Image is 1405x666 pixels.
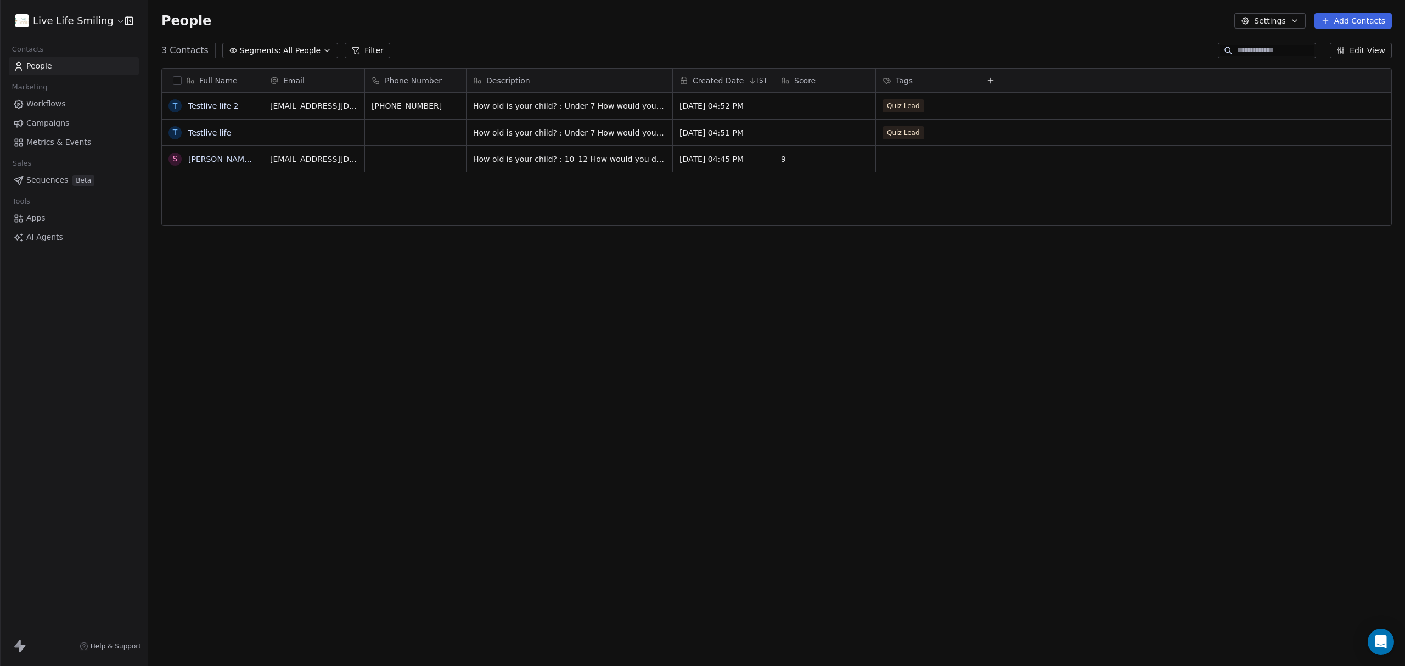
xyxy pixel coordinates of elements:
span: [EMAIL_ADDRESS][DOMAIN_NAME] [270,154,358,165]
span: Marketing [7,79,52,95]
a: SequencesBeta [9,171,139,189]
div: Score [774,69,875,92]
span: Created Date [693,75,744,86]
span: Description [486,75,530,86]
span: Email [283,75,305,86]
a: Apps [9,209,139,227]
a: Workflows [9,95,139,113]
div: Phone Number [365,69,466,92]
span: Live Life Smiling [33,14,114,28]
span: People [26,60,52,72]
div: grid [263,93,1392,629]
span: AI Agents [26,232,63,243]
span: 9 [781,154,869,165]
a: People [9,57,139,75]
span: Campaigns [26,117,69,129]
button: Settings [1234,13,1305,29]
span: How old is your child? : 10–12 How would you describe the alignment of your child's teeth? : b) S... [473,154,666,165]
button: Filter [345,43,390,58]
span: Full Name [199,75,238,86]
span: [DATE] 04:52 PM [679,100,767,111]
span: Tags [896,75,913,86]
button: Add Contacts [1314,13,1392,29]
span: 3 Contacts [161,44,209,57]
button: Live Life Smiling [13,12,117,30]
span: Metrics & Events [26,137,91,148]
a: Help & Support [80,642,141,651]
span: Score [794,75,816,86]
a: Metrics & Events [9,133,139,151]
span: [EMAIL_ADDRESS][DOMAIN_NAME] [270,100,358,111]
span: Contacts [7,41,48,58]
span: People [161,13,211,29]
span: [DATE] 04:51 PM [679,127,767,138]
div: Tags [876,69,977,92]
a: Testlive life 2 [188,101,238,110]
span: Tools [8,193,35,210]
a: [PERSON_NAME] test 3 [188,155,277,163]
span: Beta [72,175,94,186]
div: S [173,153,178,165]
span: Segments: [240,45,281,57]
div: grid [162,93,263,629]
span: Workflows [26,98,66,110]
div: Description [467,69,672,92]
span: Sales [8,155,36,172]
span: How old is your child? : Under 7 How would you describe the alignment of your child's teeth? : a)... [473,127,666,138]
a: AI Agents [9,228,139,246]
span: Quiz Lead [883,99,924,112]
a: Campaigns [9,114,139,132]
button: Edit View [1330,43,1392,58]
span: Quiz Lead [883,126,924,139]
span: How old is your child? : Under 7 How would you describe the alignment of your child's teeth? : a)... [473,100,666,111]
span: IST [757,76,767,85]
a: Testlive life [188,128,231,137]
div: Full Name [162,69,263,92]
div: T [173,100,178,112]
span: Apps [26,212,46,224]
span: Phone Number [385,75,442,86]
span: [PHONE_NUMBER] [372,100,459,111]
div: T [173,127,178,138]
span: [DATE] 04:45 PM [679,154,767,165]
img: LLS%20Logo%20April%202025%20copy%20(1).jpeg [15,14,29,27]
div: Email [263,69,364,92]
span: Sequences [26,174,68,186]
span: All People [283,45,321,57]
div: Created DateIST [673,69,774,92]
span: Help & Support [91,642,141,651]
div: Open Intercom Messenger [1368,629,1394,655]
